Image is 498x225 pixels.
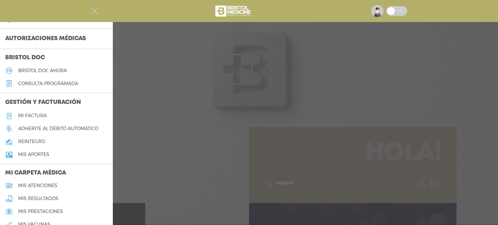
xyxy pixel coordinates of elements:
[91,7,99,15] img: Cober_menu-close-white.svg
[18,183,57,188] h5: mis atenciones
[18,68,67,73] h5: Bristol doc ahora
[18,81,78,86] h5: consulta programada
[371,5,384,17] img: profile-placeholder.svg
[18,113,47,118] h5: Mi factura
[18,152,49,157] h5: Mis aportes
[18,126,98,131] h5: Adherite al débito automático
[18,139,45,144] h5: reintegro
[214,3,253,19] img: bristol-medicine-blanco.png
[18,209,63,214] h5: mis prestaciones
[18,196,58,201] h5: mis resultados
